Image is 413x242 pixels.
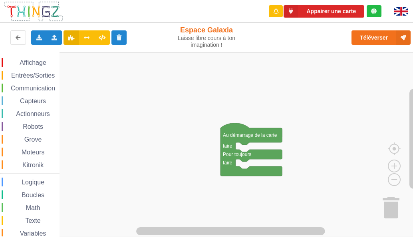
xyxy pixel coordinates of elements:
text: Au démarrage de la carte [223,132,277,138]
span: Communication [10,85,56,92]
text: faire [223,160,232,166]
button: Téléverser [351,30,411,45]
div: Espace Galaxia [173,26,240,48]
span: Grove [23,136,43,143]
text: faire [223,143,232,149]
span: Variables [19,230,48,237]
div: Laisse libre cours à ton imagination ! [173,35,240,48]
span: Entrées/Sorties [10,72,56,79]
span: Kitronik [21,162,45,168]
img: thingz_logo.png [4,1,64,22]
span: Texte [24,217,42,224]
span: Logique [20,179,46,186]
text: Pour toujours [223,152,251,157]
span: Boucles [20,192,46,198]
div: Tu es connecté au serveur de création de Thingz [367,5,381,17]
span: Math [25,204,42,211]
span: Moteurs [20,149,46,156]
span: Robots [22,123,44,130]
button: Appairer une carte [284,5,364,18]
span: Affichage [18,59,47,66]
span: Actionneurs [15,110,51,117]
img: gb.png [394,7,408,16]
span: Capteurs [19,98,47,104]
